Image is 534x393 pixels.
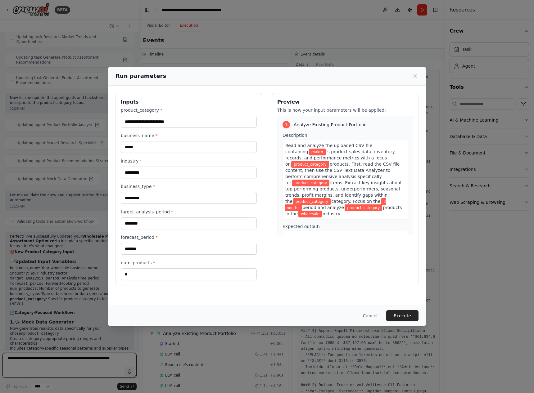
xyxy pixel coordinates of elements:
[345,204,382,211] span: Variable: product_category
[283,224,320,229] span: Expected output:
[285,198,386,211] span: Variable: target_analysis_period
[302,205,344,210] span: period and analyze
[285,234,405,314] span: A comprehensive data-driven portfolio analysis report including: 1) CSV data summary with total r...
[121,234,257,240] label: forecast_period
[277,98,413,106] h3: Preview
[285,149,395,167] span: 's product sales data, inventory records, and performance metrics with a focus on
[291,161,329,168] span: Variable: product_category
[121,158,257,164] label: industry
[293,198,331,205] span: Variable: product_category
[285,162,400,185] span: products. First, read the CSV file content, then use the CSV Text Data Analyzer to perform compre...
[283,121,290,128] div: 1
[121,183,257,190] label: business_type
[121,107,257,113] label: product_category
[331,199,380,204] span: category. Focus on the
[292,180,329,186] span: Variable: product_category
[121,260,257,266] label: num_products
[285,180,402,204] span: items. Extract key insights about top-performing products, underperformers, seasonal trends, prof...
[121,98,257,106] h3: Inputs
[386,310,419,321] button: Execute
[121,132,257,139] label: business_name
[283,133,309,138] span: Description:
[298,211,322,217] span: Variable: industry
[121,209,257,215] label: target_analysis_period
[285,143,372,154] span: Read and analyze the uploaded CSV file containing
[115,72,166,80] h2: Run parameters
[309,149,326,155] span: Variable: business_name
[294,122,367,128] span: Analyze Existing Product Portfolio
[323,211,341,216] span: industry.
[277,107,413,113] p: This is how your input parameters will be applied:
[358,310,382,321] button: Cancel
